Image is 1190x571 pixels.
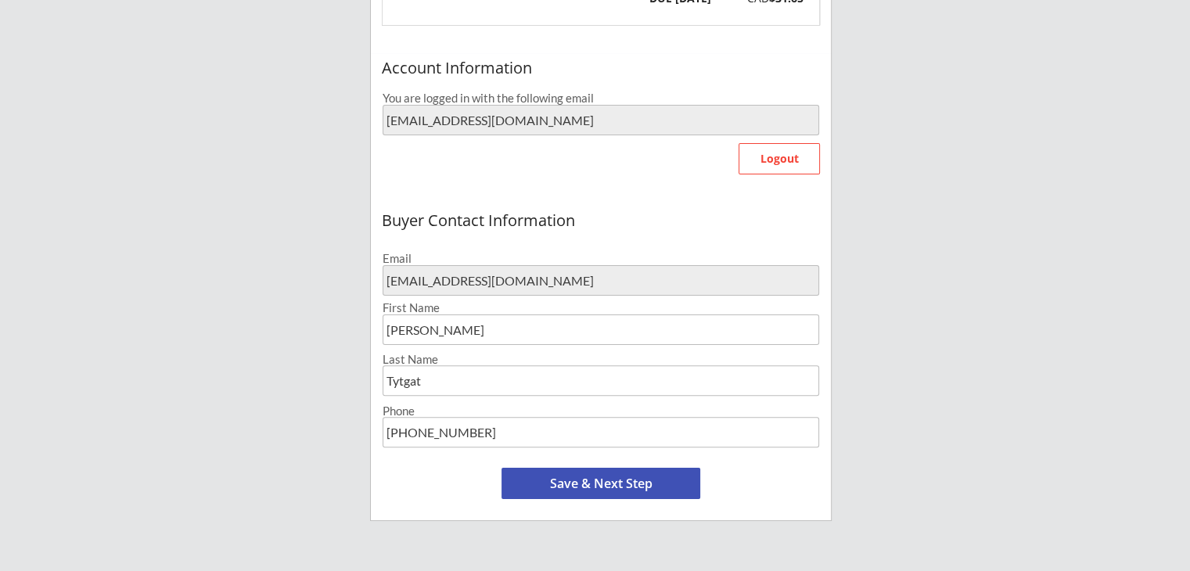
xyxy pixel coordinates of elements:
div: Account Information [382,59,820,77]
div: First Name [383,302,819,314]
div: Buyer Contact Information [382,212,820,229]
button: Logout [739,143,820,174]
div: You are logged in with the following email [383,92,819,104]
div: Email [383,253,819,264]
div: Phone [383,405,819,417]
button: Save & Next Step [502,468,700,499]
div: Last Name [383,354,819,365]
